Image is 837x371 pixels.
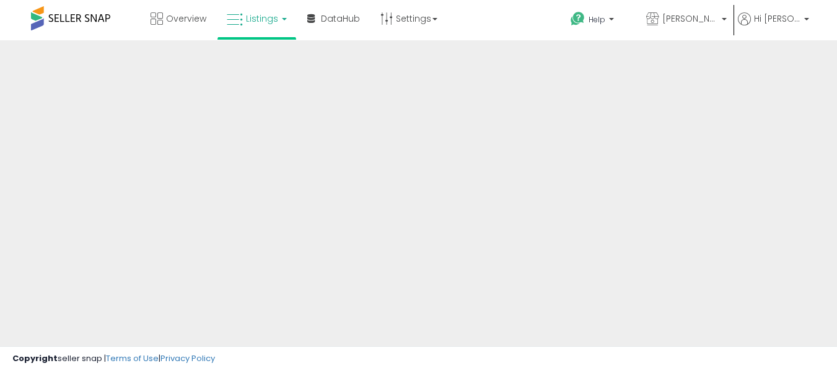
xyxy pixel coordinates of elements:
span: DataHub [321,12,360,25]
span: [PERSON_NAME] Alley LLC [662,12,718,25]
span: Help [589,14,605,25]
a: Terms of Use [106,352,159,364]
strong: Copyright [12,352,58,364]
i: Get Help [570,11,585,27]
div: seller snap | | [12,353,215,365]
a: Hi [PERSON_NAME] [738,12,809,40]
span: Listings [246,12,278,25]
a: Help [561,2,635,40]
span: Overview [166,12,206,25]
span: Hi [PERSON_NAME] [754,12,800,25]
a: Privacy Policy [160,352,215,364]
